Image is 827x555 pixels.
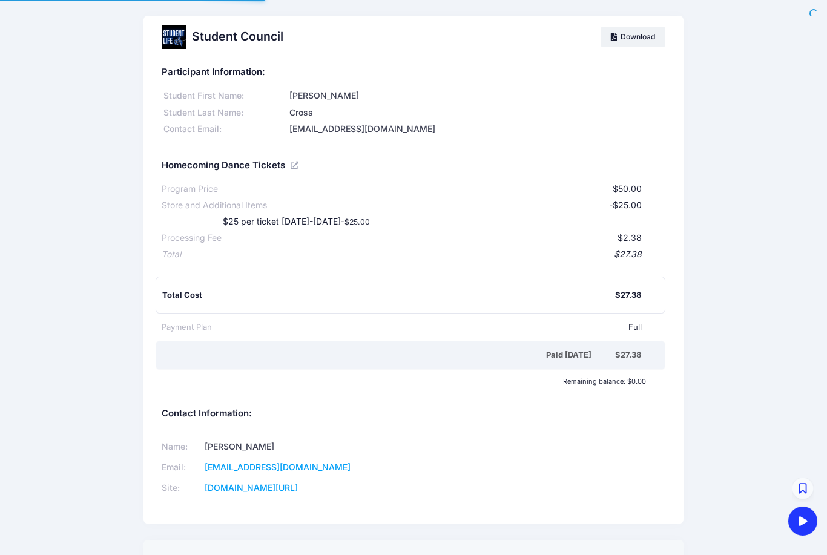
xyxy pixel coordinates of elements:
[288,123,665,136] div: [EMAIL_ADDRESS][DOMAIN_NAME]
[267,199,642,212] div: -$25.00
[162,232,222,245] div: Processing Fee
[192,30,283,44] h2: Student Council
[613,183,642,194] span: $50.00
[291,160,300,171] a: View Registration Details
[615,349,641,361] div: $27.38
[162,321,212,333] div: Payment Plan
[601,27,666,47] a: Download
[288,90,665,102] div: [PERSON_NAME]
[181,248,642,261] div: $27.38
[164,349,616,361] div: Paid [DATE]
[212,321,642,333] div: Full
[162,107,288,119] div: Student Last Name:
[341,217,370,226] small: -$25.00
[615,289,641,301] div: $27.38
[162,67,666,78] h5: Participant Information:
[162,289,616,301] div: Total Cost
[288,107,665,119] div: Cross
[162,199,267,212] div: Store and Additional Items
[222,232,642,245] div: $2.38
[162,123,288,136] div: Contact Email:
[201,437,398,458] td: [PERSON_NAME]
[162,478,201,499] td: Site:
[199,215,499,228] div: $25 per ticket [DATE]-[DATE]
[162,90,288,102] div: Student First Name:
[162,409,666,419] h5: Contact Information:
[162,183,218,195] div: Program Price
[205,462,351,472] a: [EMAIL_ADDRESS][DOMAIN_NAME]
[205,482,298,493] a: [DOMAIN_NAME][URL]
[162,437,201,458] td: Name:
[162,248,181,261] div: Total
[162,160,285,171] h5: Homecoming Dance Tickets
[162,458,201,478] td: Email:
[156,378,652,385] div: Remaining balance: $0.00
